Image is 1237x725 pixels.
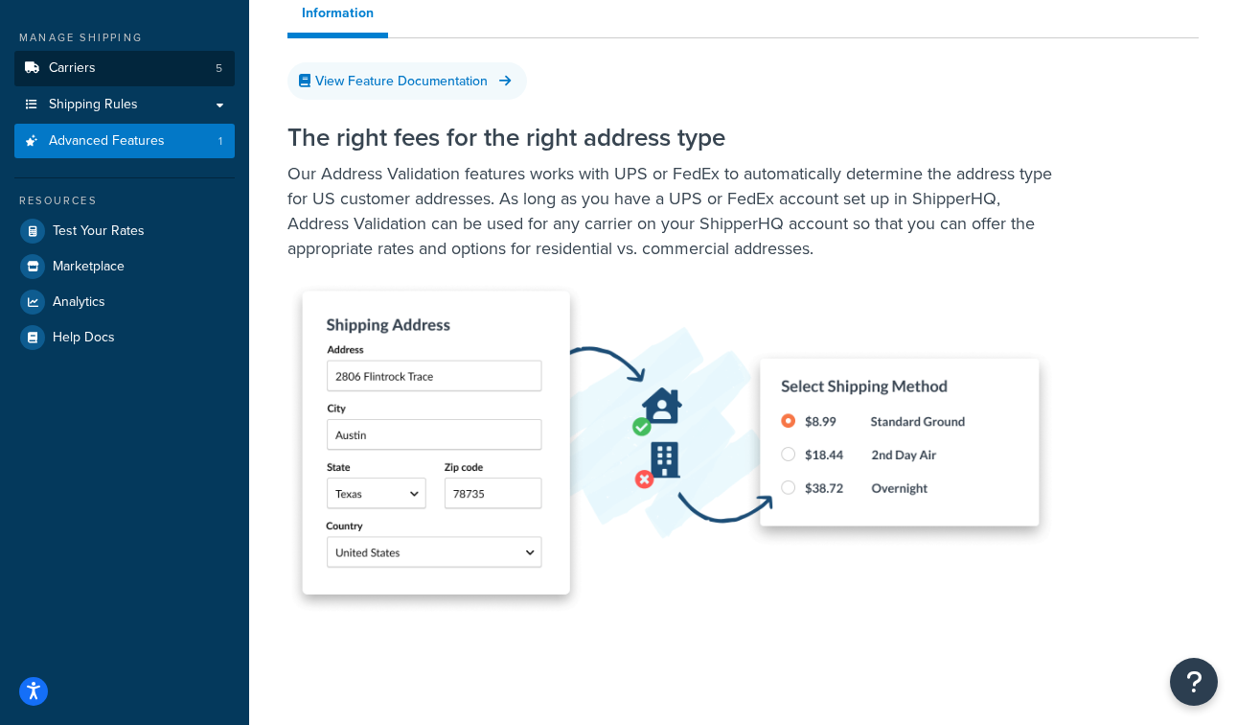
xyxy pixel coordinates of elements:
a: Marketplace [14,249,235,284]
a: Help Docs [14,320,235,355]
button: Open Resource Center [1170,658,1218,706]
div: Resources [14,193,235,209]
a: Advanced Features1 [14,124,235,159]
a: Shipping Rules [14,87,235,123]
a: Carriers5 [14,51,235,86]
span: Help Docs [53,330,115,346]
span: Marketplace [53,259,125,275]
a: Test Your Rates [14,214,235,248]
span: Advanced Features [49,133,165,150]
span: Carriers [49,60,96,77]
span: 1 [218,133,222,150]
span: Shipping Rules [49,97,138,113]
p: Our Address Validation features works with UPS or FedEx to automatically determine the address ty... [287,161,1054,261]
span: Test Your Rates [53,223,145,240]
span: Analytics [53,294,105,311]
span: 5 [216,60,222,77]
li: Advanced Features [14,124,235,159]
h2: The right fees for the right address type [287,124,1141,152]
li: Carriers [14,51,235,86]
a: Analytics [14,285,235,319]
div: Manage Shipping [14,30,235,46]
img: Dynamic Address Lookup [287,285,1054,613]
a: View Feature Documentation [287,62,527,100]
